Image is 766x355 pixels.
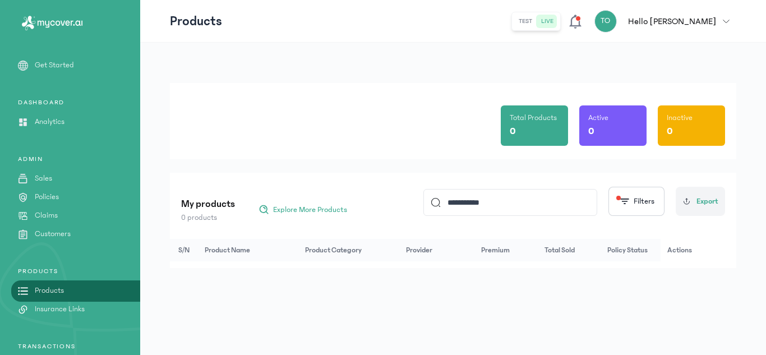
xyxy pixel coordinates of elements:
th: Policy Status [601,239,661,261]
p: 0 [588,123,594,139]
th: Product Name [198,239,298,261]
p: 0 [510,123,516,139]
p: 0 products [181,212,235,223]
p: Products [35,285,64,297]
p: Products [170,12,222,30]
p: Customers [35,228,71,240]
p: Claims [35,210,58,222]
button: TOHello [PERSON_NAME] [594,10,736,33]
p: Active [588,112,608,123]
button: Export [676,187,725,216]
p: Insurance Links [35,303,85,315]
p: Inactive [667,112,693,123]
th: S/N [170,239,198,261]
p: Get Started [35,59,74,71]
p: Sales [35,173,52,185]
button: live [537,15,558,28]
p: Total Products [510,112,557,123]
p: Analytics [35,116,64,128]
p: 0 [667,123,673,139]
th: Provider [399,239,475,261]
button: Explore More Products [253,201,353,219]
th: Product Category [298,239,399,261]
p: Policies [35,191,59,203]
th: Premium [474,239,537,261]
button: test [514,15,537,28]
p: Hello [PERSON_NAME] [628,15,716,28]
div: TO [594,10,617,33]
span: Export [696,196,718,208]
p: My products [181,196,235,212]
th: Total Sold [538,239,601,261]
th: Actions [661,239,736,261]
span: Explore More Products [273,204,347,215]
button: Filters [608,187,665,216]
